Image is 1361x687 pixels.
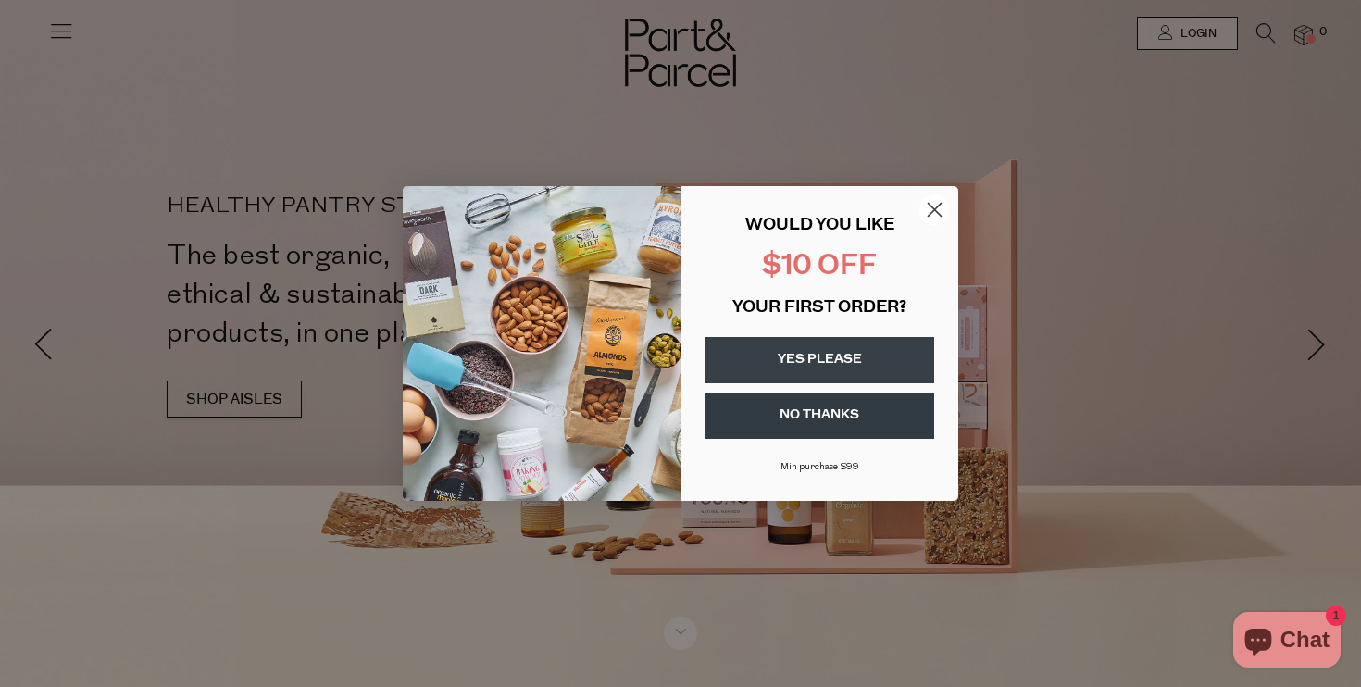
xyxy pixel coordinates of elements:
button: YES PLEASE [705,337,934,383]
span: WOULD YOU LIKE [745,218,894,234]
button: Close dialog [918,194,951,226]
span: Min purchase $99 [780,462,859,472]
img: 43fba0fb-7538-40bc-babb-ffb1a4d097bc.jpeg [403,186,680,501]
inbox-online-store-chat: Shopify online store chat [1228,612,1346,672]
button: NO THANKS [705,393,934,439]
span: $10 OFF [762,253,877,281]
span: YOUR FIRST ORDER? [732,300,906,317]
